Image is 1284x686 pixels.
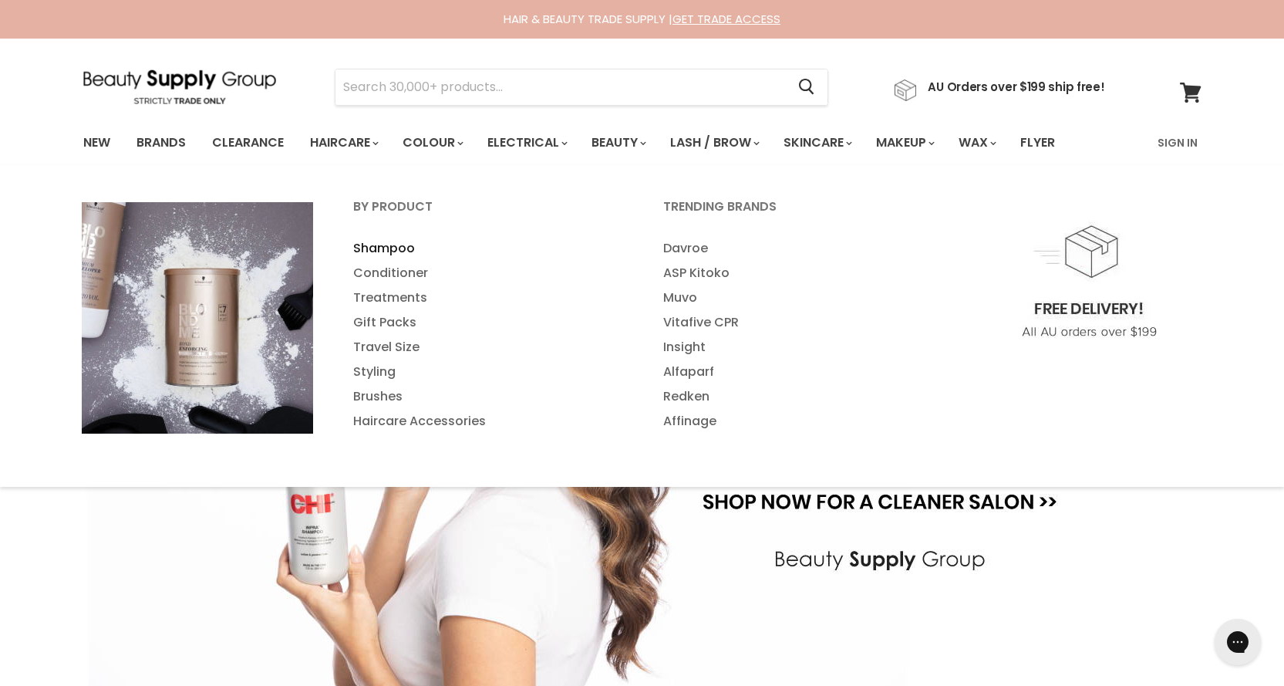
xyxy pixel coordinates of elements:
a: Haircare [298,127,388,159]
button: Search [787,69,827,105]
a: Redken [644,384,951,409]
a: Makeup [864,127,944,159]
a: Colour [391,127,473,159]
a: Affinage [644,409,951,434]
a: Sign In [1148,127,1207,159]
a: Vitafive CPR [644,310,951,335]
a: Alfaparf [644,360,951,384]
a: Brushes [334,384,641,409]
a: Brands [125,127,197,159]
a: By Product [334,194,641,233]
a: Beauty [580,127,655,159]
a: Travel Size [334,335,641,360]
a: Styling [334,360,641,384]
iframe: Gorgias live chat messenger [1207,613,1269,671]
ul: Main menu [72,120,1107,165]
a: Haircare Accessories [334,409,641,434]
a: GET TRADE ACCESS [672,11,780,27]
form: Product [335,69,828,106]
a: Insight [644,335,951,360]
a: Electrical [476,127,577,159]
input: Search [335,69,787,105]
a: Gift Packs [334,310,641,335]
a: Flyer [1009,127,1067,159]
a: Treatments [334,286,641,310]
nav: Main [64,120,1221,165]
a: Trending Brands [644,194,951,233]
a: Skincare [772,127,861,159]
ul: Main menu [644,236,951,434]
a: Shampoo [334,236,641,261]
a: Muvo [644,286,951,310]
a: Davroe [644,236,951,261]
ul: Main menu [334,236,641,434]
a: Conditioner [334,261,641,286]
a: Clearance [201,127,295,159]
a: New [72,127,122,159]
a: ASP Kitoko [644,261,951,286]
div: HAIR & BEAUTY TRADE SUPPLY | [64,12,1221,27]
a: Wax [947,127,1006,159]
a: Lash / Brow [659,127,769,159]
